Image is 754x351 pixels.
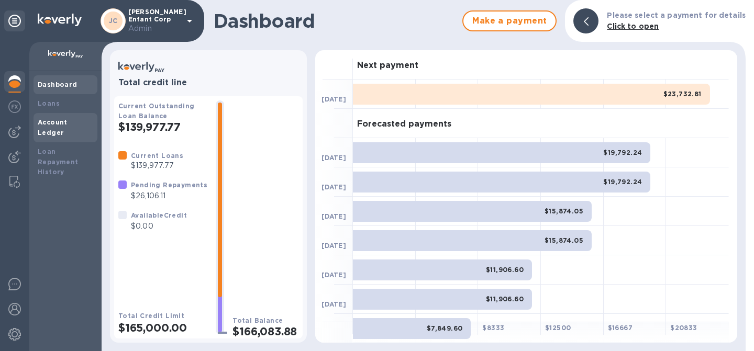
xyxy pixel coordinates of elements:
[4,10,25,31] div: Unpin categories
[603,149,642,156] b: $19,792.24
[38,148,79,176] b: Loan Repayment History
[462,10,557,31] button: Make a payment
[131,152,183,160] b: Current Loans
[486,266,524,274] b: $11,906.60
[118,78,298,88] h3: Total credit line
[482,324,504,332] b: $ 8333
[131,211,187,219] b: Available Credit
[232,316,283,324] b: Total Balance
[545,207,583,215] b: $15,874.05
[663,90,702,98] b: $23,732.81
[357,61,418,71] h3: Next payment
[608,324,633,332] b: $ 16667
[109,17,118,25] b: JC
[118,312,184,320] b: Total Credit Limit
[38,14,82,26] img: Logo
[472,15,547,27] span: Make a payment
[8,100,21,113] img: Foreign exchange
[128,8,181,34] p: [PERSON_NAME] Enfant Corp
[321,154,346,162] b: [DATE]
[38,118,68,137] b: Account Ledger
[427,324,463,332] b: $7,849.60
[118,102,195,120] b: Current Outstanding Loan Balance
[607,22,659,30] b: Click to open
[131,181,207,189] b: Pending Repayments
[321,242,346,250] b: [DATE]
[131,221,187,232] p: $0.00
[131,160,183,171] p: $139,977.77
[232,325,298,338] h2: $166,083.88
[607,11,746,19] b: Please select a payment for details
[38,81,77,88] b: Dashboard
[321,183,346,191] b: [DATE]
[321,271,346,279] b: [DATE]
[118,120,207,133] h2: $139,977.77
[118,321,207,334] h2: $165,000.00
[486,295,524,303] b: $11,906.60
[603,178,642,186] b: $19,792.24
[357,119,451,129] h3: Forecasted payments
[545,324,571,332] b: $ 12500
[670,324,697,332] b: $ 20833
[321,212,346,220] b: [DATE]
[38,99,60,107] b: Loans
[128,23,181,34] p: Admin
[545,236,583,244] b: $15,874.05
[131,190,207,201] p: $26,106.11
[321,300,346,308] b: [DATE]
[321,95,346,103] b: [DATE]
[214,10,457,32] h1: Dashboard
